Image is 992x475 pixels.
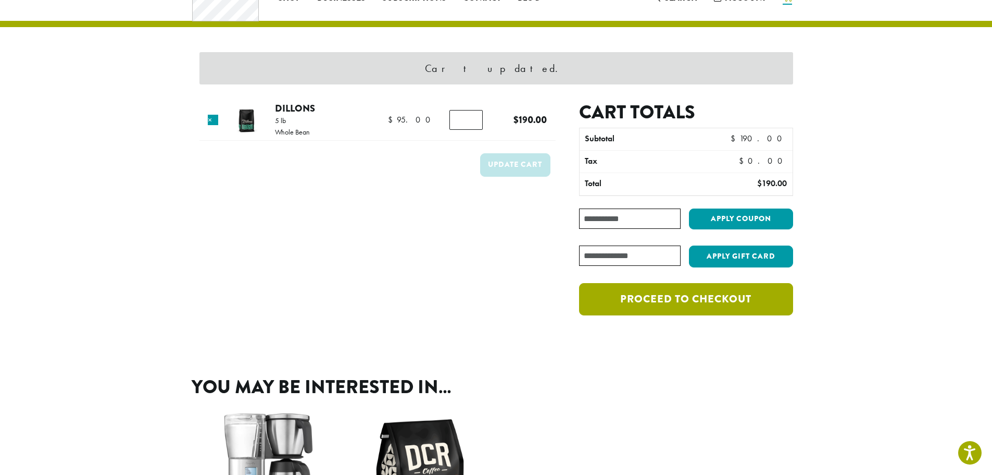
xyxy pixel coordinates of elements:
[731,133,739,144] span: $
[580,173,707,195] th: Total
[388,114,397,125] span: $
[192,376,801,398] h2: You may be interested in…
[388,114,435,125] bdi: 95.00
[275,128,310,136] p: Whole Bean
[208,115,218,125] a: Remove this item
[689,246,793,267] button: Apply Gift Card
[689,209,793,230] button: Apply coupon
[513,113,547,127] bdi: 190.00
[757,178,762,189] span: $
[275,101,315,115] a: Dillons
[579,101,793,124] h2: Cart totals
[739,155,787,166] bdi: 0.00
[480,153,550,177] button: Update cart
[739,155,748,166] span: $
[449,110,483,130] input: Product quantity
[580,128,707,150] th: Subtotal
[230,104,263,138] img: Dillons
[275,117,310,124] p: 5 lb
[731,133,787,144] bdi: 190.00
[579,283,793,315] a: Proceed to checkout
[199,52,793,84] div: Cart updated.
[757,178,787,189] bdi: 190.00
[580,151,730,173] th: Tax
[513,113,519,127] span: $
